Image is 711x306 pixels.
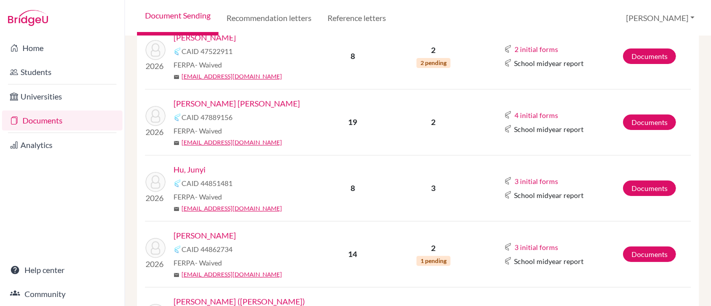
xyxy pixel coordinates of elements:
img: Byrkjeland, Mikael [145,40,165,60]
p: 2 [387,116,479,128]
img: Common App logo [504,177,512,185]
a: [EMAIL_ADDRESS][DOMAIN_NAME] [181,72,282,81]
img: Common App logo [173,179,181,187]
button: 3 initial forms [514,241,558,253]
a: Analytics [2,135,122,155]
button: [PERSON_NAME] [621,8,699,27]
span: CAID 47522911 [181,46,232,56]
span: - Waived [195,126,222,135]
a: Home [2,38,122,58]
span: FERPA [173,59,222,70]
a: Documents [2,110,122,130]
span: CAID 44851481 [181,178,232,188]
a: Documents [623,114,676,130]
a: Students [2,62,122,82]
span: - Waived [195,60,222,69]
span: mail [173,272,179,278]
a: Universities [2,86,122,106]
span: 2 pending [416,58,450,68]
p: 2026 [145,192,165,204]
a: [EMAIL_ADDRESS][DOMAIN_NAME] [181,204,282,213]
b: 8 [350,51,355,60]
a: [PERSON_NAME] [173,229,236,241]
img: Common App logo [504,45,512,53]
a: [EMAIL_ADDRESS][DOMAIN_NAME] [181,138,282,147]
span: School midyear report [514,256,583,266]
img: Common App logo [504,243,512,251]
img: Common App logo [504,125,512,133]
a: Help center [2,260,122,280]
span: FERPA [173,191,222,202]
span: mail [173,140,179,146]
p: 2 [387,44,479,56]
a: Documents [623,180,676,196]
span: CAID 47889156 [181,112,232,122]
span: - Waived [195,192,222,201]
span: - Waived [195,258,222,267]
img: Common App logo [504,257,512,265]
b: 14 [348,249,357,258]
p: 2026 [145,258,165,270]
img: Chaves Blackman, Thomas [145,106,165,126]
span: School midyear report [514,124,583,134]
a: Documents [623,48,676,64]
a: Community [2,284,122,304]
img: Common App logo [173,245,181,253]
img: Common App logo [504,59,512,67]
a: [PERSON_NAME] [173,31,236,43]
button: 2 initial forms [514,43,558,55]
img: Common App logo [504,191,512,199]
b: 8 [350,183,355,192]
a: [EMAIL_ADDRESS][DOMAIN_NAME] [181,270,282,279]
span: mail [173,206,179,212]
img: Bridge-U [8,10,48,26]
span: FERPA [173,125,222,136]
span: School midyear report [514,58,583,68]
span: 1 pending [416,256,450,266]
img: Hu, Junyi [145,172,165,192]
button: 4 initial forms [514,109,558,121]
img: Common App logo [173,47,181,55]
img: Common App logo [504,111,512,119]
img: Kim, Kevin [145,238,165,258]
a: Hu, Junyi [173,163,205,175]
img: Common App logo [173,113,181,121]
b: 19 [348,117,357,126]
a: [PERSON_NAME] [PERSON_NAME] [173,97,300,109]
button: 3 initial forms [514,175,558,187]
span: School midyear report [514,190,583,200]
p: 2 [387,242,479,254]
p: 3 [387,182,479,194]
p: 2026 [145,126,165,138]
p: 2026 [145,60,165,72]
span: FERPA [173,257,222,268]
span: CAID 44862734 [181,244,232,254]
a: Documents [623,246,676,262]
span: mail [173,74,179,80]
